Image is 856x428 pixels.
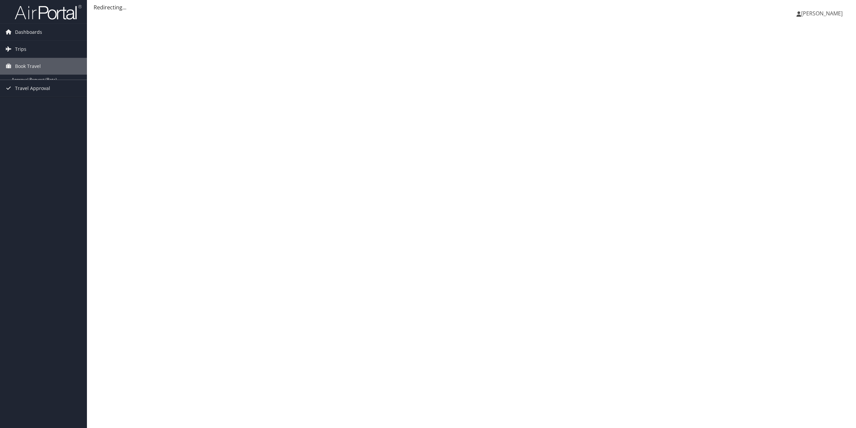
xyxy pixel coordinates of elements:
div: Redirecting... [94,3,849,11]
span: Travel Approval [15,80,50,97]
img: airportal-logo.png [15,4,82,20]
span: Book Travel [15,58,41,75]
span: Trips [15,41,26,58]
span: Dashboards [15,24,42,40]
a: [PERSON_NAME] [796,3,849,23]
span: [PERSON_NAME] [801,10,843,17]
